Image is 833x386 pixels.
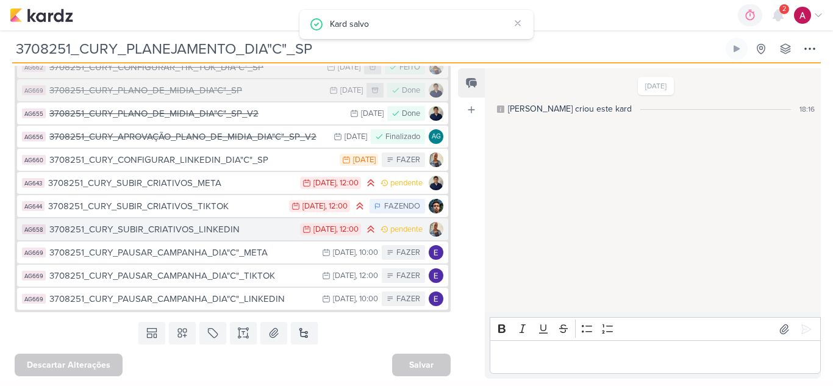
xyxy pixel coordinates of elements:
img: Levy Pessoa [429,106,443,121]
div: AG662 [22,62,46,72]
div: [DATE] [302,202,325,210]
img: Nelito Junior [429,199,443,213]
div: AG669 [22,248,46,257]
div: [DATE] [338,63,360,71]
div: 3708251_CURY_CONFIGURAR_LINKEDIN_DIA"C"_SP [49,153,334,167]
div: 3708251_CURY_SUBIR_CRIATIVOS_META [48,176,294,190]
div: Prioridade Alta [365,177,377,189]
button: AG658 3708251_CURY_SUBIR_CRIATIVOS_LINKEDIN [DATE] , 12:00 pendente [17,218,448,240]
div: , 12:00 [336,226,359,234]
div: 18:16 [799,104,815,115]
div: 3708251_CURY_PAUSAR_CAMPANHA_DIA"C"_TIKTOK [49,269,316,283]
img: Iara Santos [429,152,443,167]
div: Finalizado [385,131,420,143]
button: AG644 3708251_CURY_SUBIR_CRIATIVOS_TIKTOK [DATE] , 12:00 FAZENDO [17,195,448,217]
div: , 12:00 [325,202,348,210]
div: AG644 [22,201,45,211]
div: AG655 [22,109,46,118]
div: [DATE] [340,87,363,95]
div: AG669 [22,271,46,281]
div: Prioridade Alta [365,223,377,235]
div: FAZER [396,270,420,282]
div: Done [402,85,420,97]
div: [DATE] [345,133,367,141]
div: [DATE] [313,179,336,187]
img: Eduardo Quaresma [429,268,443,283]
span: 2 [782,4,786,14]
div: 3708251_CURY_SUBIR_CRIATIVOS_TIKTOK [48,199,283,213]
div: , 12:00 [356,272,378,280]
div: , 12:00 [336,179,359,187]
button: AG669 3708251_CURY_PAUSAR_CAMPANHA_DIA"C"_META [DATE] , 10:00 FAZER [17,241,448,263]
button: AG643 3708251_CURY_SUBIR_CRIATIVOS_META [DATE] , 12:00 pendente [17,172,448,194]
div: 3708251_CURY_PAUSAR_CAMPANHA_DIA"C"_LINKEDIN [49,292,316,306]
div: 3708251_CURY_CONFIGURAR_TIK_TOK_DIA"C"_SP [49,60,321,74]
img: Levy Pessoa [429,83,443,98]
button: AG669 3708251_CURY_PAUSAR_CAMPANHA_DIA"C"_TIKTOK [DATE] , 12:00 FAZER [17,265,448,287]
button: AG662 3708251_CURY_CONFIGURAR_TIK_TOK_DIA"C"_SP [DATE] FEITO [17,56,448,78]
div: Aline Gimenez Graciano [429,129,443,144]
div: 3708251_CURY_PLANO_DE_MIDIA_DIA"C"_SP_V2 [49,107,344,121]
img: Iara Santos [429,60,443,74]
div: [PERSON_NAME] criou este kard [508,102,632,115]
div: 3708251_CURY_SUBIR_CRIATIVOS_LINKEDIN [49,223,294,237]
div: Done [402,108,420,120]
div: [DATE] [361,110,384,118]
div: , 10:00 [356,249,378,257]
div: 3708251_CURY_PLANO_DE_MIDIA_DIA"C"_SP [49,84,323,98]
button: AG669 3708251_CURY_PAUSAR_CAMPANHA_DIA"C"_LINKEDIN [DATE] , 10:00 FAZER [17,288,448,310]
div: 3708251_CURY_APROVAÇÃO_PLANO_DE_MIDIA_DIA"C"_SP_V2 [49,130,327,144]
div: AG669 [22,294,46,304]
img: kardz.app [10,8,73,23]
div: [DATE] [313,226,336,234]
div: FAZER [396,154,420,166]
div: [DATE] [333,272,356,280]
div: [DATE] [353,156,376,164]
div: Kard salvo [330,17,509,30]
div: [DATE] [333,249,356,257]
img: Eduardo Quaresma [429,245,443,260]
div: AG656 [22,132,46,141]
div: Ligar relógio [732,44,742,54]
button: AG655 3708251_CURY_PLANO_DE_MIDIA_DIA"C"_SP_V2 [DATE] Done [17,102,448,124]
div: [DATE] [333,295,356,303]
img: Iara Santos [429,222,443,237]
div: AG658 [22,224,46,234]
div: FAZENDO [384,201,420,213]
div: FAZER [396,293,420,306]
div: Editor toolbar [490,317,821,341]
div: FEITO [399,62,420,74]
div: AG669 [22,85,46,95]
div: Prioridade Alta [354,200,366,212]
input: Kard Sem Título [12,38,723,60]
button: AG656 3708251_CURY_APROVAÇÃO_PLANO_DE_MIDIA_DIA"C"_SP_V2 [DATE] Finalizado AG [17,126,448,148]
div: Editor editing area: main [490,340,821,374]
button: AG669 3708251_CURY_PLANO_DE_MIDIA_DIA"C"_SP [DATE] Done [17,79,448,101]
div: , 10:00 [356,295,378,303]
div: AG660 [22,155,46,165]
img: Eduardo Quaresma [429,291,443,306]
img: Alessandra Gomes [794,7,811,24]
img: Levy Pessoa [429,176,443,190]
div: 3708251_CURY_PAUSAR_CAMPANHA_DIA"C"_META [49,246,316,260]
div: AG643 [22,178,45,188]
button: AG660 3708251_CURY_CONFIGURAR_LINKEDIN_DIA"C"_SP [DATE] FAZER [17,149,448,171]
div: FAZER [396,247,420,259]
p: AG [432,134,441,140]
